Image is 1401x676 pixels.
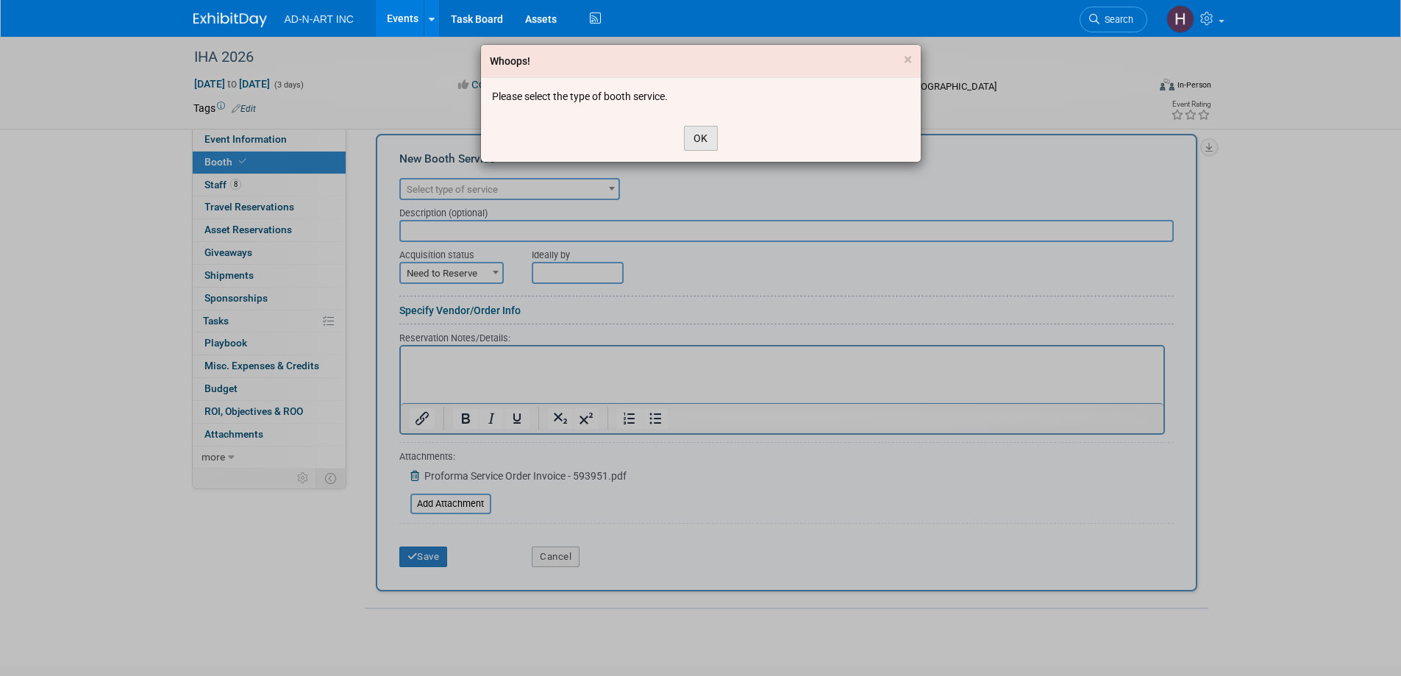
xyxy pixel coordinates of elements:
div: Please select the type of booth service. [492,89,910,104]
button: OK [684,126,718,151]
span: × [904,51,912,68]
button: Close [904,52,912,68]
div: Whoops! [490,54,530,68]
body: Rich Text Area. Press ALT-0 for help. [8,6,755,20]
